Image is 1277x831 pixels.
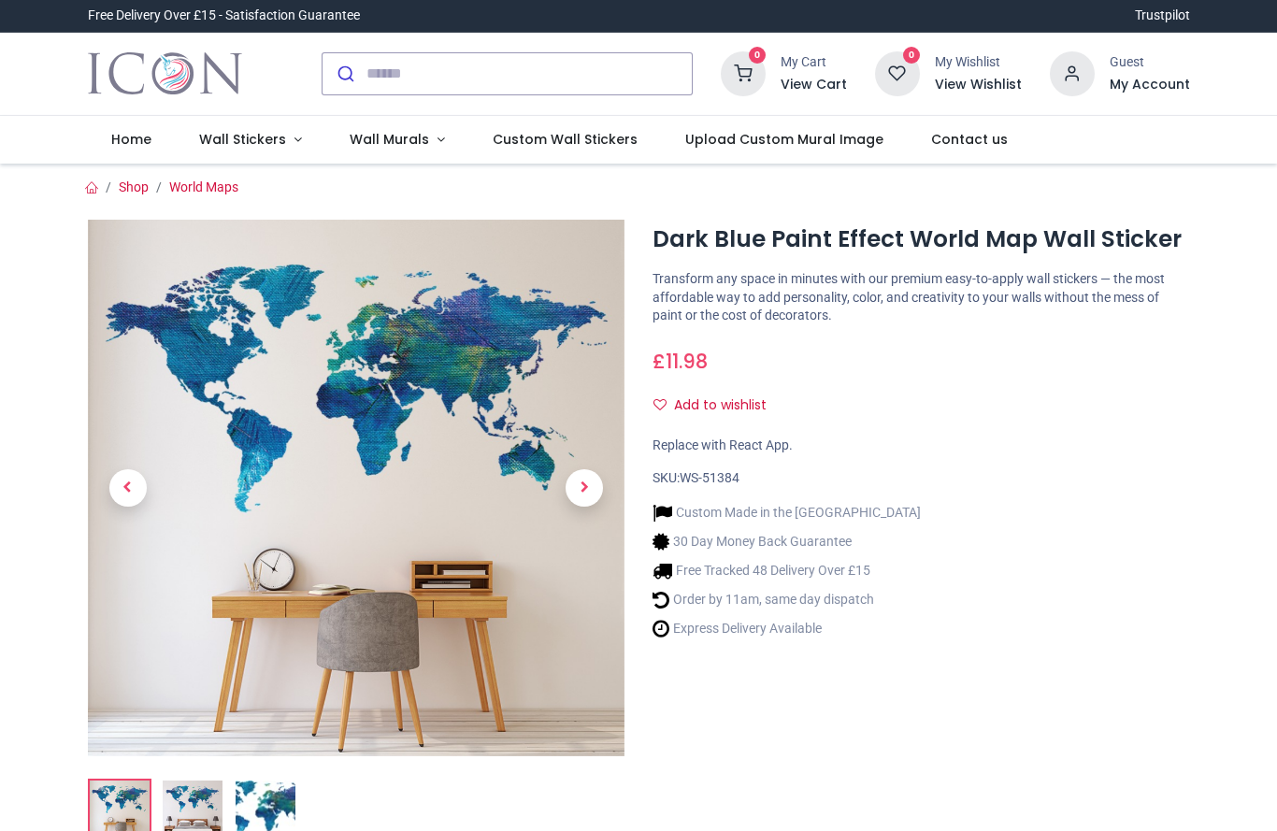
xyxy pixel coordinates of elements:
[931,130,1008,149] span: Contact us
[653,348,708,375] span: £
[903,47,921,64] sup: 0
[1110,76,1190,94] a: My Account
[88,7,360,25] div: Free Delivery Over £15 - Satisfaction Guarantee
[1135,7,1190,25] a: Trustpilot
[88,48,242,100] a: Logo of Icon Wall Stickers
[653,437,1190,455] div: Replace with React App.
[350,130,429,149] span: Wall Murals
[653,590,921,609] li: Order by 11am, same day dispatch
[685,130,883,149] span: Upload Custom Mural Image
[176,116,326,165] a: Wall Stickers
[119,179,149,194] a: Shop
[935,76,1022,94] a: View Wishlist
[88,220,625,757] img: Dark Blue Paint Effect World Map Wall Sticker
[749,47,767,64] sup: 0
[781,76,847,94] a: View Cart
[653,398,667,411] i: Add to wishlist
[566,469,603,507] span: Next
[653,270,1190,325] p: Transform any space in minutes with our premium easy-to-apply wall stickers — the most affordable...
[653,469,1190,488] div: SKU:
[325,116,468,165] a: Wall Murals
[653,223,1190,255] h1: Dark Blue Paint Effect World Map Wall Sticker
[653,390,782,422] button: Add to wishlistAdd to wishlist
[653,561,921,580] li: Free Tracked 48 Delivery Over £15
[721,64,766,79] a: 0
[653,619,921,638] li: Express Delivery Available
[199,130,286,149] span: Wall Stickers
[875,64,920,79] a: 0
[781,53,847,72] div: My Cart
[544,300,624,676] a: Next
[493,130,638,149] span: Custom Wall Stickers
[109,469,147,507] span: Previous
[666,348,708,375] span: 11.98
[169,179,238,194] a: World Maps
[323,53,366,94] button: Submit
[111,130,151,149] span: Home
[935,53,1022,72] div: My Wishlist
[653,532,921,552] li: 30 Day Money Back Guarantee
[1110,53,1190,72] div: Guest
[653,503,921,523] li: Custom Made in the [GEOGRAPHIC_DATA]
[88,48,242,100] img: Icon Wall Stickers
[680,470,739,485] span: WS-51384
[88,300,168,676] a: Previous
